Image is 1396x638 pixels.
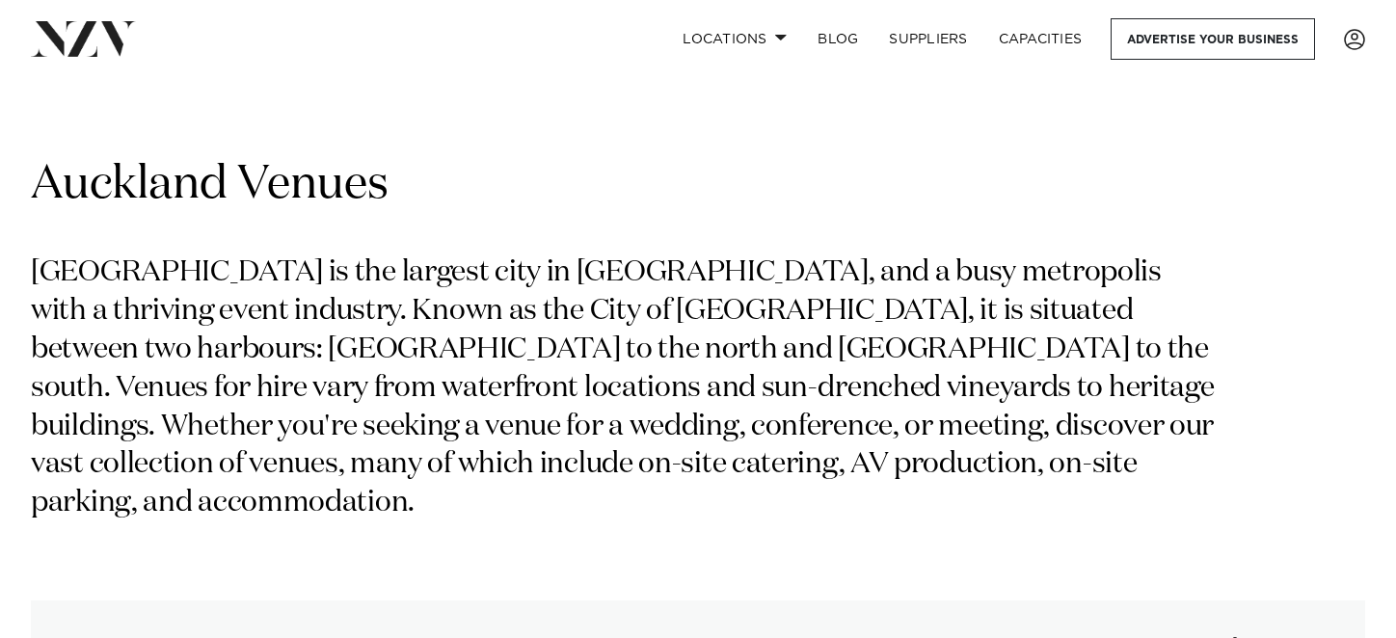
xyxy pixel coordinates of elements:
[802,18,873,60] a: BLOG
[983,18,1098,60] a: Capacities
[873,18,982,60] a: SUPPLIERS
[1111,18,1315,60] a: Advertise your business
[31,254,1222,523] p: [GEOGRAPHIC_DATA] is the largest city in [GEOGRAPHIC_DATA], and a busy metropolis with a thriving...
[667,18,802,60] a: Locations
[31,21,136,56] img: nzv-logo.png
[31,155,1365,216] h1: Auckland Venues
